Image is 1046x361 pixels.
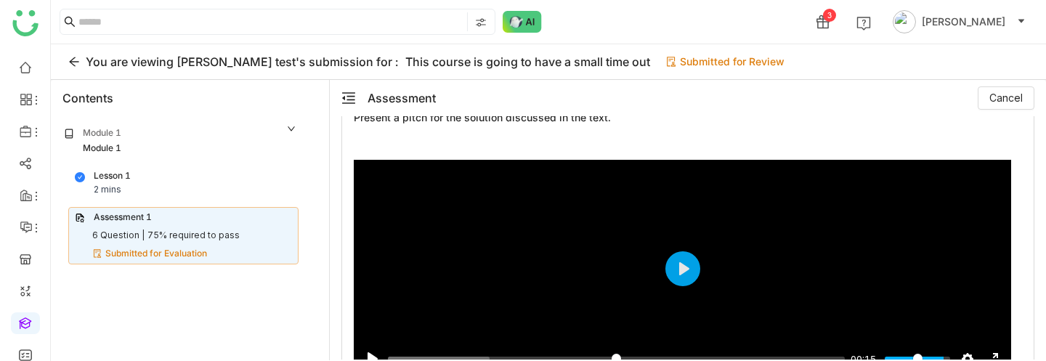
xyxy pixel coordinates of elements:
[893,10,916,33] img: avatar
[62,89,113,107] div: Contents
[680,53,784,70] div: Submitted for Review
[978,86,1034,110] button: Cancel
[823,9,836,22] div: 3
[922,14,1005,30] span: [PERSON_NAME]
[405,53,650,70] div: This course is going to have a small time out
[503,11,542,33] img: ask-buddy-normal.svg
[147,229,240,243] div: 75% required to pass
[368,91,436,105] div: Assessment
[341,91,356,105] span: menu-fold
[989,90,1023,106] span: Cancel
[94,211,152,224] div: Assessment 1
[83,126,121,140] div: Module 1
[83,142,121,155] div: Module 1
[354,110,1011,125] span: Present a pitch for the solution discussed in the text.
[92,229,145,243] div: 6 Question |
[341,91,356,106] button: menu-fold
[890,10,1029,33] button: [PERSON_NAME]
[54,116,307,166] div: Module 1Module 1
[12,10,38,36] img: logo
[475,17,487,28] img: search-type.svg
[86,53,398,70] div: You are viewing [PERSON_NAME] test's submission for :
[94,169,131,183] div: Lesson 1
[75,213,85,223] img: assessment.svg
[105,247,207,261] div: Submitted for Evaluation
[856,16,871,31] img: help.svg
[665,251,700,286] button: Play
[94,183,121,197] div: 2 mins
